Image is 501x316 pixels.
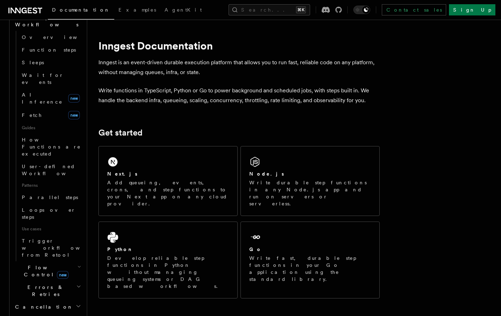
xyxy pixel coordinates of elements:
a: Wait for events [19,69,83,88]
span: Parallel steps [22,195,78,200]
a: Examples [114,2,160,19]
a: Sleeps [19,56,83,69]
button: Cancellation [12,301,83,313]
span: Documentation [52,7,110,13]
a: GoWrite fast, durable step functions in your Go application using the standard library. [240,222,380,298]
span: Examples [118,7,156,13]
span: Steps & Workflows [12,14,78,28]
span: new [68,94,80,103]
span: Overview [22,34,94,40]
p: Write durable step functions in any Node.js app and run on servers or serverless. [249,179,371,207]
span: AgentKit [165,7,202,13]
kbd: ⌘K [296,6,306,13]
p: Inngest is an event-driven durable execution platform that allows you to run fast, reliable code ... [98,58,380,77]
h2: Python [107,246,133,253]
span: Function steps [22,47,76,53]
span: User-defined Workflows [22,164,85,176]
button: Search...⌘K [229,4,310,15]
span: Trigger workflows from Retool [22,238,99,258]
span: Patterns [19,180,83,191]
h1: Inngest Documentation [98,39,380,52]
span: Sleeps [22,60,44,65]
span: new [68,111,80,119]
span: How Functions are executed [22,137,81,157]
span: Flow Control [12,264,77,278]
p: Add queueing, events, crons, and step functions to your Next app on any cloud provider. [107,179,229,207]
a: Contact sales [382,4,446,15]
span: new [57,271,69,279]
a: Next.jsAdd queueing, events, crons, and step functions to your Next app on any cloud provider. [98,146,238,216]
span: Loops over steps [22,207,76,220]
a: Function steps [19,44,83,56]
a: Trigger workflows from Retool [19,235,83,261]
a: How Functions are executed [19,133,83,160]
h2: Next.js [107,170,137,177]
button: Errors & Retries [12,281,83,301]
a: Parallel steps [19,191,83,204]
a: Sign Up [449,4,495,15]
p: Write functions in TypeScript, Python or Go to power background and scheduled jobs, with steps bu... [98,86,380,105]
a: Documentation [48,2,114,20]
a: Loops over steps [19,204,83,223]
div: Steps & Workflows [12,31,83,261]
a: AgentKit [160,2,206,19]
button: Toggle dark mode [353,6,370,14]
a: User-defined Workflows [19,160,83,180]
span: Guides [19,122,83,133]
button: Steps & Workflows [12,11,83,31]
span: Errors & Retries [12,284,76,298]
a: Overview [19,31,83,44]
span: Fetch [22,112,42,118]
span: AI Inference [22,92,63,105]
span: Cancellation [12,303,73,310]
span: Use cases [19,223,83,235]
a: Fetchnew [19,108,83,122]
h2: Node.js [249,170,284,177]
p: Write fast, durable step functions in your Go application using the standard library. [249,255,371,283]
a: PythonDevelop reliable step functions in Python without managing queueing systems or DAG based wo... [98,222,238,298]
p: Develop reliable step functions in Python without managing queueing systems or DAG based workflows. [107,255,229,290]
span: Wait for events [22,72,64,85]
h2: Go [249,246,262,253]
a: Get started [98,128,142,138]
a: AI Inferencenew [19,88,83,108]
a: Node.jsWrite durable step functions in any Node.js app and run on servers or serverless. [240,146,380,216]
button: Flow Controlnew [12,261,83,281]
